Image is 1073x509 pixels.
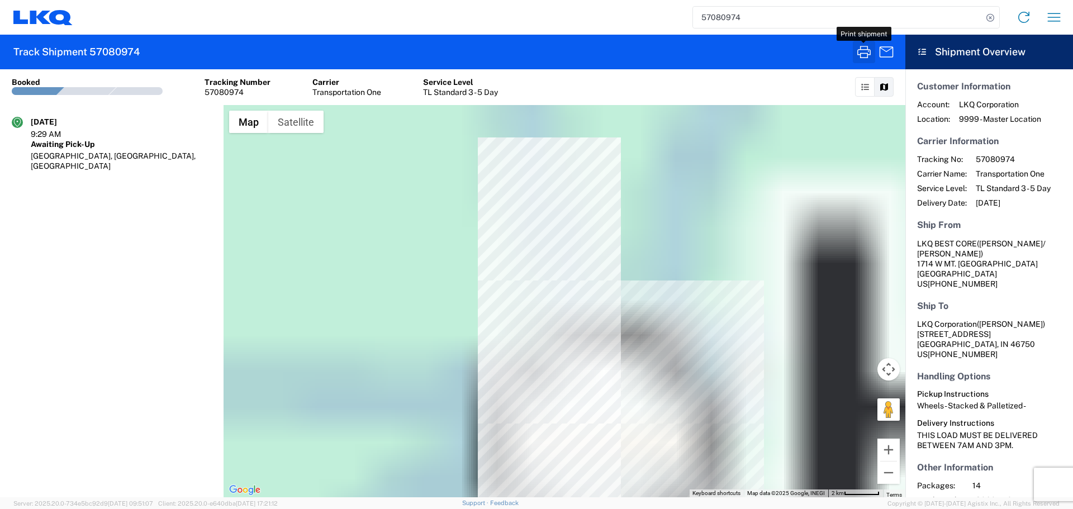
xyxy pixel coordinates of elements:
[205,87,270,97] div: 57080974
[229,111,268,133] button: Show street map
[917,220,1061,230] h5: Ship From
[917,239,1046,258] span: ([PERSON_NAME]/ [PERSON_NAME])
[832,490,844,496] span: 2 km
[205,77,270,87] div: Tracking Number
[226,483,263,497] img: Google
[312,77,381,87] div: Carrier
[13,45,140,59] h2: Track Shipment 57080974
[917,198,967,208] span: Delivery Date:
[917,389,1061,399] h6: Pickup Instructions
[917,481,963,491] span: Packages:
[917,154,967,164] span: Tracking No:
[747,490,825,496] span: Map data ©2025 Google, INEGI
[917,495,963,505] span: Total Weight:
[886,492,902,498] a: Terms
[917,239,977,248] span: LKQ BEST CORE
[12,77,40,87] div: Booked
[976,154,1051,164] span: 57080974
[226,483,263,497] a: Open this area in Google Maps (opens a new window)
[959,114,1041,124] span: 9999 - Master Location
[108,500,153,507] span: [DATE] 09:51:07
[917,183,967,193] span: Service Level:
[917,430,1061,450] div: THIS LOAD MUST BE DELIVERED BETWEEN 7AM AND 3PM.
[959,99,1041,110] span: LKQ Corporation
[917,462,1061,473] h5: Other Information
[917,418,1061,428] h6: Delivery Instructions
[917,114,950,124] span: Location:
[928,350,998,359] span: [PHONE_NUMBER]
[158,500,278,507] span: Client: 2025.20.0-e640dba
[972,481,1068,491] span: 14
[977,320,1045,329] span: ([PERSON_NAME])
[236,500,278,507] span: [DATE] 17:21:12
[887,498,1060,508] span: Copyright © [DATE]-[DATE] Agistix Inc., All Rights Reserved
[268,111,324,133] button: Show satellite imagery
[976,198,1051,208] span: [DATE]
[928,279,998,288] span: [PHONE_NUMBER]
[877,358,900,380] button: Map camera controls
[917,99,950,110] span: Account:
[917,259,1038,268] span: 1714 W MT. [GEOGRAPHIC_DATA]
[976,169,1051,179] span: Transportation One
[462,500,490,506] a: Support
[490,500,519,506] a: Feedback
[972,495,1068,505] span: 13060 LBS
[693,7,982,28] input: Shipment, tracking or reference number
[917,319,1061,359] address: [GEOGRAPHIC_DATA], IN 46750 US
[877,462,900,484] button: Zoom out
[917,169,967,179] span: Carrier Name:
[31,129,87,139] div: 9:29 AM
[917,239,1061,289] address: [GEOGRAPHIC_DATA] US
[917,320,1045,339] span: LKQ Corporation [STREET_ADDRESS]
[917,136,1061,146] h5: Carrier Information
[31,151,212,171] div: [GEOGRAPHIC_DATA], [GEOGRAPHIC_DATA], [GEOGRAPHIC_DATA]
[917,401,1061,411] div: Wheels - Stacked & Palletized -
[828,489,883,497] button: Map Scale: 2 km per 60 pixels
[13,500,153,507] span: Server: 2025.20.0-734e5bc92d9
[31,117,87,127] div: [DATE]
[917,301,1061,311] h5: Ship To
[312,87,381,97] div: Transportation One
[692,489,740,497] button: Keyboard shortcuts
[976,183,1051,193] span: TL Standard 3 - 5 Day
[917,81,1061,92] h5: Customer Information
[917,371,1061,382] h5: Handling Options
[423,87,498,97] div: TL Standard 3 - 5 Day
[423,77,498,87] div: Service Level
[877,439,900,461] button: Zoom in
[877,398,900,421] button: Drag Pegman onto the map to open Street View
[31,139,212,149] div: Awaiting Pick-Up
[905,35,1073,69] header: Shipment Overview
